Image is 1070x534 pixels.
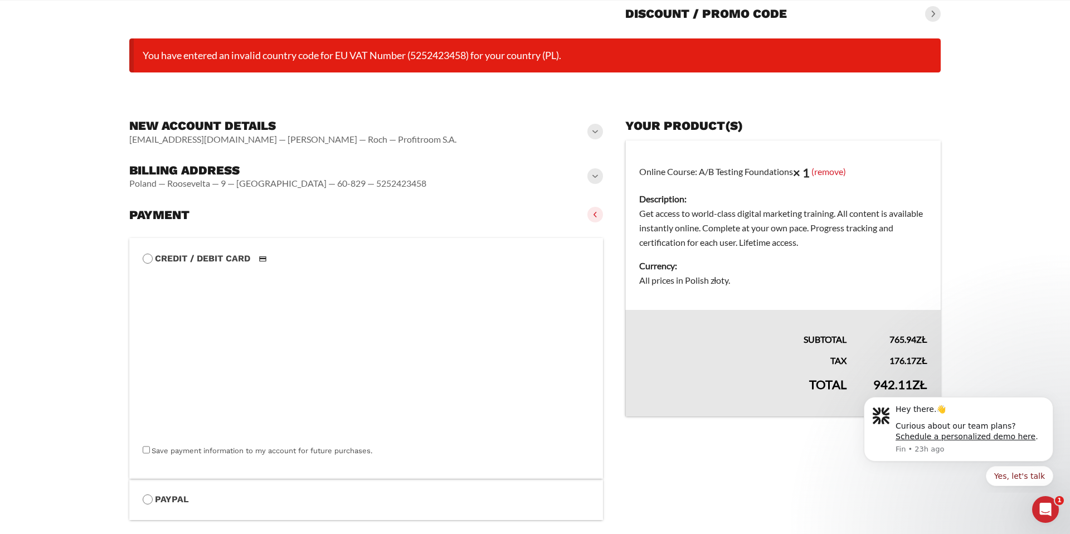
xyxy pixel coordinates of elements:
vaadin-horizontal-layout: Poland — Roosevelta — 9 — [GEOGRAPHIC_DATA] — 60-829 — 5252423458 [129,178,426,189]
iframe: Intercom live chat [1032,496,1059,523]
dd: Get access to world-class digital marketing training. All content is available instantly online. ... [639,206,927,250]
strong: × 1 [793,165,810,180]
iframe: Intercom notifications message [847,387,1070,493]
label: Save payment information to my account for future purchases. [152,446,372,455]
h3: New account details [129,118,456,134]
bdi: 176.17 [889,355,927,366]
li: You have entered an invalid country code for EU VAT Number (5252423458) for your country (PL). [129,38,941,72]
span: zł [916,334,927,344]
bdi: 942.11 [873,377,927,392]
vaadin-horizontal-layout: [EMAIL_ADDRESS][DOMAIN_NAME] — [PERSON_NAME] — Roch — Profitroom S.A. [129,134,456,145]
input: Credit / Debit CardCredit / Debit Card [143,254,153,264]
th: Tax [625,347,859,368]
bdi: 765.94 [889,334,927,344]
dd: All prices in Polish złoty. [639,273,927,288]
iframe: Secure payment input frame [140,264,587,444]
span: 1 [1055,496,1064,505]
h3: Discount / promo code [625,6,787,22]
label: PayPal [143,492,590,507]
th: Subtotal [625,310,859,347]
h3: Payment [129,207,189,223]
span: zł [912,377,927,392]
a: (remove) [811,166,846,177]
dt: Currency: [639,259,927,273]
h3: Billing address [129,163,426,178]
th: Total [625,368,859,417]
img: Credit / Debit Card [252,252,273,265]
label: Credit / Debit Card [143,251,590,266]
span: zł [916,355,927,366]
dt: Description: [639,192,927,206]
input: PayPal [143,494,153,504]
td: Online Course: A/B Testing Foundations [625,140,941,310]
